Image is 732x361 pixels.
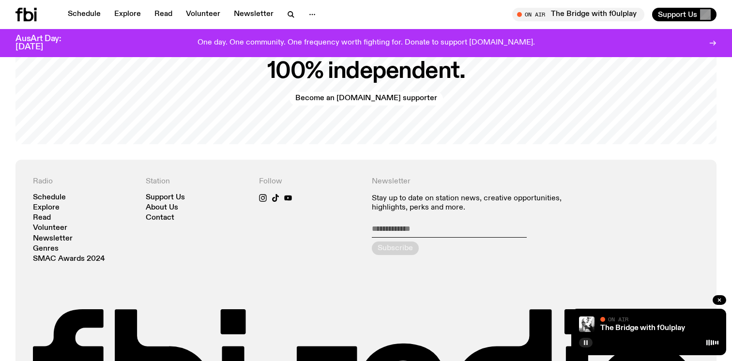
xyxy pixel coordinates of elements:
[146,214,174,222] a: Contact
[108,8,147,21] a: Explore
[149,8,178,21] a: Read
[33,225,67,232] a: Volunteer
[372,194,586,212] p: Stay up to date on station news, creative opportunities, highlights, perks and more.
[33,235,73,242] a: Newsletter
[259,177,360,186] h4: Follow
[33,194,66,201] a: Schedule
[372,177,586,186] h4: Newsletter
[62,8,107,21] a: Schedule
[658,10,697,19] span: Support Us
[33,214,51,222] a: Read
[146,194,185,201] a: Support Us
[290,92,443,105] a: Become an [DOMAIN_NAME] supporter
[267,60,465,82] h2: 100% independent.
[146,177,247,186] h4: Station
[600,324,685,332] a: The Bridge with f0ulplay
[512,8,644,21] button: On AirThe Bridge with f0ulplay
[15,35,77,51] h3: AusArt Day: [DATE]
[180,8,226,21] a: Volunteer
[608,316,628,322] span: On Air
[146,204,178,211] a: About Us
[33,177,134,186] h4: Radio
[228,8,279,21] a: Newsletter
[33,256,105,263] a: SMAC Awards 2024
[372,241,419,255] button: Subscribe
[33,204,60,211] a: Explore
[33,245,59,253] a: Genres
[198,39,535,47] p: One day. One community. One frequency worth fighting for. Donate to support [DOMAIN_NAME].
[652,8,717,21] button: Support Us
